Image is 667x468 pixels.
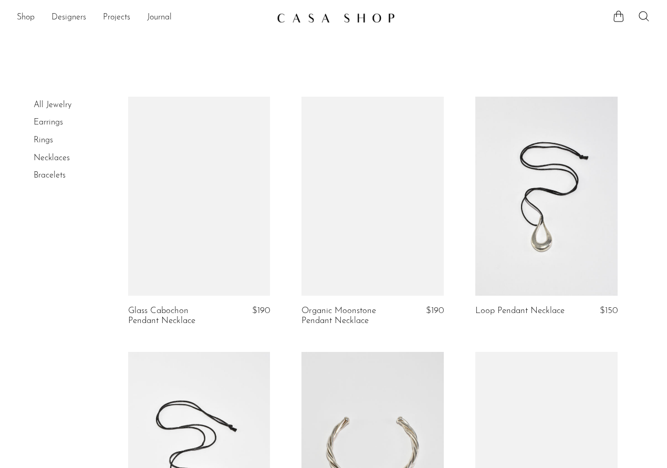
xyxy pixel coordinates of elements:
[600,306,618,315] span: $150
[147,11,172,25] a: Journal
[17,9,268,27] ul: NEW HEADER MENU
[34,101,71,109] a: All Jewelry
[17,9,268,27] nav: Desktop navigation
[301,306,395,326] a: Organic Moonstone Pendant Necklace
[475,306,565,316] a: Loop Pendant Necklace
[34,154,70,162] a: Necklaces
[34,136,53,144] a: Rings
[34,171,66,180] a: Bracelets
[128,306,222,326] a: Glass Cabochon Pendant Necklace
[426,306,444,315] span: $190
[17,11,35,25] a: Shop
[51,11,86,25] a: Designers
[103,11,130,25] a: Projects
[34,118,63,127] a: Earrings
[252,306,270,315] span: $190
